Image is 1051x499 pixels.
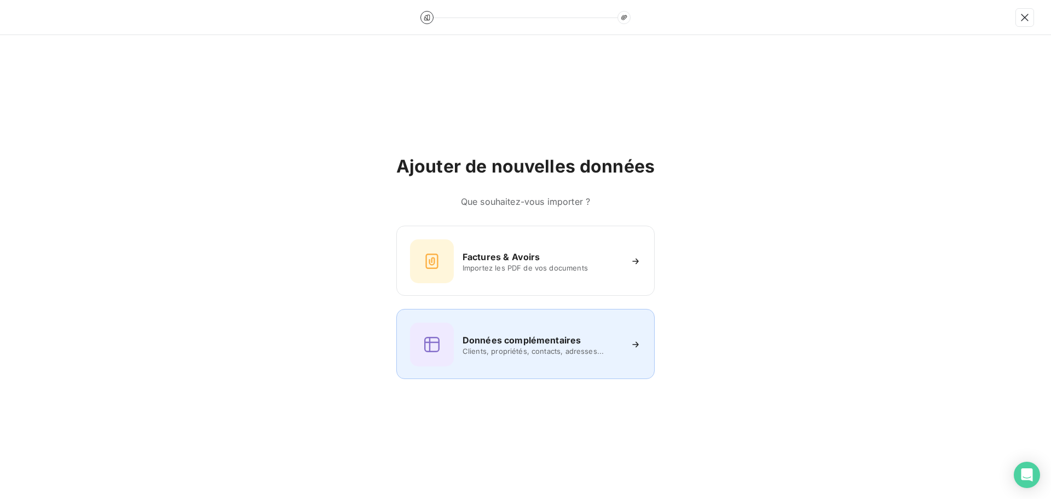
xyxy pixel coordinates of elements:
[396,195,655,208] h6: Que souhaitez-vous importer ?
[396,156,655,177] h2: Ajouter de nouvelles données
[463,334,581,347] h6: Données complémentaires
[463,347,621,355] span: Clients, propriétés, contacts, adresses...
[463,250,540,263] h6: Factures & Avoirs
[463,263,621,272] span: Importez les PDF de vos documents
[1014,462,1040,488] div: Open Intercom Messenger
